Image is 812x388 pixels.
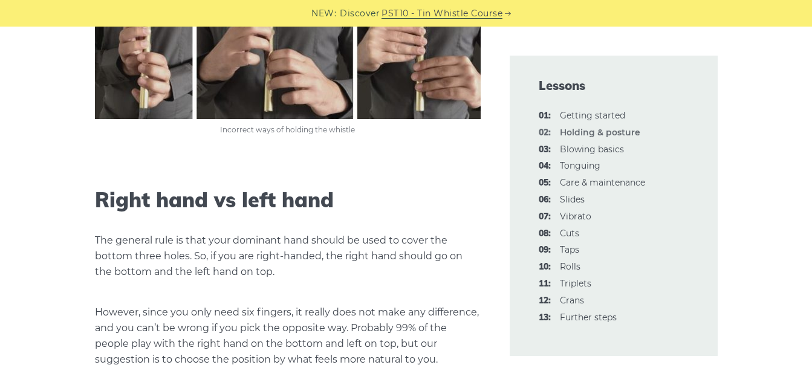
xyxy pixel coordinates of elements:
[560,244,579,255] a: 09:Taps
[539,243,551,257] span: 09:
[539,193,551,207] span: 06:
[539,109,551,123] span: 01:
[340,7,380,21] span: Discover
[560,312,617,323] a: 13:Further steps
[95,305,481,367] p: However, since you only need six fingers, it really does not make any difference, and you can’t b...
[539,277,551,291] span: 11:
[539,159,551,173] span: 04:
[560,278,591,289] a: 11:Triplets
[560,261,580,272] a: 10:Rolls
[539,126,551,140] span: 02:
[560,194,585,205] a: 06:Slides
[560,211,591,222] a: 07:Vibrato
[560,110,625,121] a: 01:Getting started
[311,7,336,21] span: NEW:
[539,227,551,241] span: 08:
[95,233,481,280] p: The general rule is that your dominant hand should be used to cover the bottom three holes. So, i...
[539,143,551,157] span: 03:
[95,124,481,136] figcaption: Incorrect ways of holding the whistle
[539,311,551,325] span: 13:
[539,260,551,274] span: 10:
[539,176,551,190] span: 05:
[95,188,481,213] h2: Right hand vs left hand
[560,295,584,306] a: 12:Crans
[539,294,551,308] span: 12:
[560,144,624,155] a: 03:Blowing basics
[560,127,640,138] strong: Holding & posture
[539,210,551,224] span: 07:
[560,228,579,239] a: 08:Cuts
[560,177,645,188] a: 05:Care & maintenance
[560,160,600,171] a: 04:Tonguing
[382,7,502,21] a: PST10 - Tin Whistle Course
[539,77,689,94] span: Lessons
